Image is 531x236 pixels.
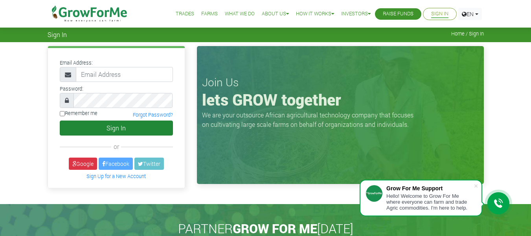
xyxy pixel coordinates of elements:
[202,110,418,129] p: We are your outsource African agricultural technology company that focuses on cultivating large s...
[51,221,481,236] h2: PARTNER [DATE]
[296,10,334,18] a: How it Works
[202,76,479,89] h3: Join Us
[48,31,67,38] span: Sign In
[176,10,194,18] a: Trades
[386,185,474,191] div: Grow For Me Support
[86,173,146,179] a: Sign Up for a New Account
[60,85,83,93] label: Password:
[201,10,218,18] a: Farms
[341,10,371,18] a: Investors
[458,8,482,20] a: EN
[262,10,289,18] a: About Us
[60,121,173,136] button: Sign In
[60,110,97,117] label: Remember me
[451,31,484,37] span: Home / Sign In
[69,158,97,170] a: Google
[431,10,448,18] a: Sign In
[383,10,413,18] a: Raise Funds
[386,193,474,211] div: Hello! Welcome to Grow For Me where everyone can farm and trade Agric commodities. I'm here to help.
[133,111,173,118] a: Forgot Password?
[60,59,93,67] label: Email Address:
[60,142,173,151] div: or
[76,67,173,82] input: Email Address
[202,90,479,109] h1: lets GROW together
[225,10,255,18] a: What We Do
[60,111,65,116] input: Remember me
